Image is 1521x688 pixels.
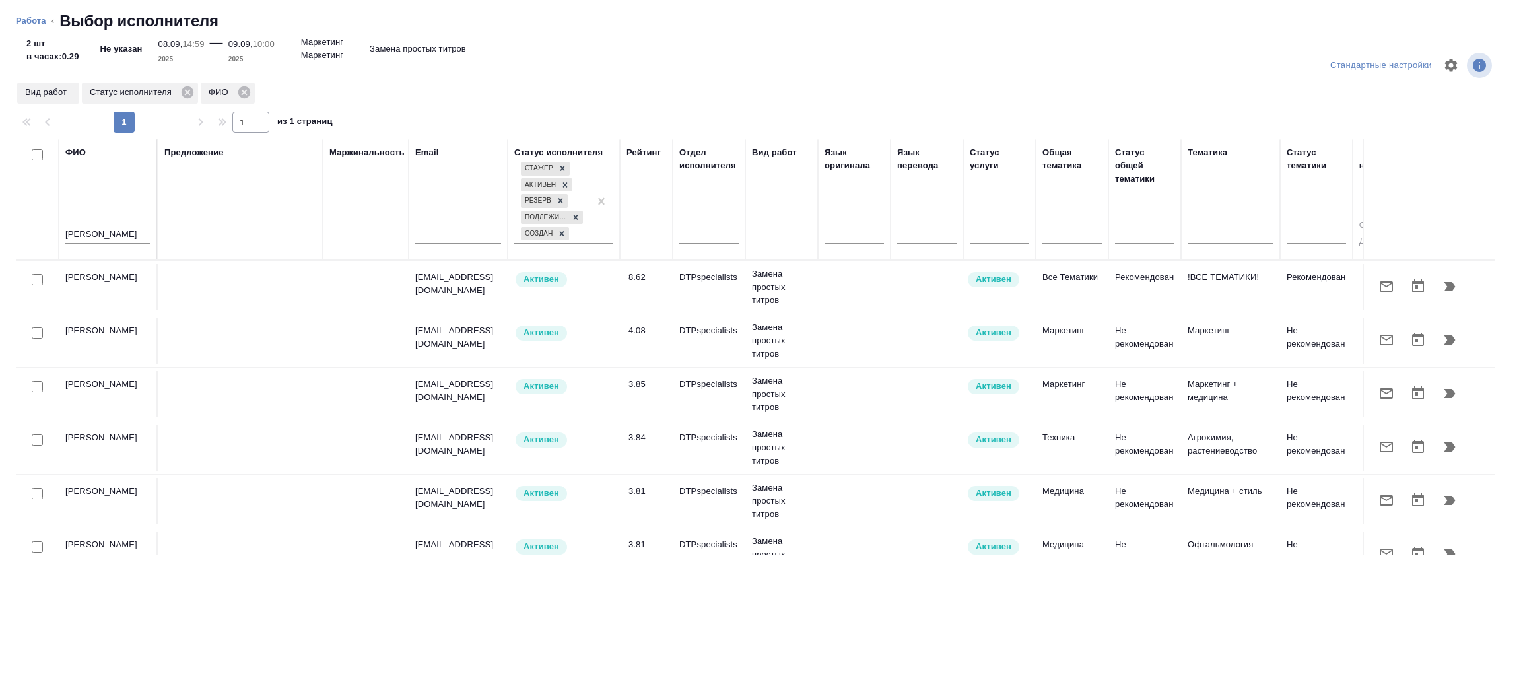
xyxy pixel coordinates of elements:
[1108,318,1181,364] td: Не рекомендован
[521,211,568,224] div: Подлежит внедрению
[752,321,811,361] p: Замена простых титров
[1402,485,1434,516] button: Открыть календарь загрузки
[1188,431,1273,458] p: Агрохимия, растениеводство
[976,380,1011,393] p: Активен
[32,541,43,553] input: Выбери исполнителей, чтобы отправить приглашение на работу
[521,227,555,241] div: Создан
[201,83,255,104] div: ФИО
[329,146,405,159] div: Маржинальность
[158,39,183,49] p: 08.09,
[521,162,555,176] div: Стажер
[1402,538,1434,570] button: Открыть календарь загрузки
[209,86,233,99] p: ФИО
[514,485,613,502] div: Рядовой исполнитель: назначай с учетом рейтинга
[415,324,501,351] p: [EMAIL_ADDRESS][DOMAIN_NAME]
[673,425,745,471] td: DTPspecialists
[1280,532,1353,578] td: Не рекомендован
[59,264,158,310] td: [PERSON_NAME]
[1188,271,1273,284] p: !ВСЕ ТЕМАТИКИ!
[16,11,1505,32] nav: breadcrumb
[1434,431,1466,463] button: Продолжить
[520,226,570,242] div: Стажер, Активен, Резерв, Подлежит внедрению, Создан
[524,433,559,446] p: Активен
[1327,55,1435,76] div: split button
[1108,478,1181,524] td: Не рекомендован
[679,146,739,172] div: Отдел исполнителя
[65,146,86,159] div: ФИО
[628,538,666,551] div: 3.81
[59,11,219,32] h2: Выбор исполнителя
[1467,53,1495,78] span: Посмотреть информацию
[1370,431,1402,463] button: Отправить предложение о работе
[1036,532,1108,578] td: Медицина
[1188,146,1227,159] div: Тематика
[16,16,46,26] a: Работа
[59,425,158,471] td: [PERSON_NAME]
[976,433,1011,446] p: Активен
[1402,324,1434,356] button: Открыть календарь загрузки
[970,146,1029,172] div: Статус услуги
[520,209,584,226] div: Стажер, Активен, Резерв, Подлежит внедрению, Создан
[182,39,204,49] p: 14:59
[1280,478,1353,524] td: Не рекомендован
[25,86,71,99] p: Вид работ
[1287,146,1346,172] div: Статус тематики
[976,540,1011,553] p: Активен
[1402,378,1434,409] button: Открыть календарь загрузки
[1280,371,1353,417] td: Не рекомендован
[752,374,811,414] p: Замена простых титров
[524,540,559,553] p: Активен
[1370,271,1402,302] button: Отправить предложение о работе
[976,326,1011,339] p: Активен
[1108,532,1181,578] td: Не рекомендован
[1036,425,1108,471] td: Техника
[1434,378,1466,409] button: Продолжить
[628,431,666,444] div: 3.84
[520,160,571,177] div: Стажер, Активен, Резерв, Подлежит внедрению, Создан
[1434,324,1466,356] button: Продолжить
[897,146,957,172] div: Язык перевода
[521,194,553,208] div: Резерв
[514,538,613,556] div: Рядовой исполнитель: назначай с учетом рейтинга
[1188,538,1273,551] p: Офтальмология
[277,114,333,133] span: из 1 страниц
[1280,318,1353,364] td: Не рекомендован
[628,271,666,284] div: 8.62
[253,39,275,49] p: 10:00
[1280,425,1353,471] td: Не рекомендован
[1108,264,1181,310] td: Рекомендован
[415,378,501,404] p: [EMAIL_ADDRESS][DOMAIN_NAME]
[415,271,501,297] p: [EMAIL_ADDRESS][DOMAIN_NAME]
[752,428,811,467] p: Замена простых титров
[1115,146,1174,186] div: Статус общей тематики
[1108,371,1181,417] td: Не рекомендован
[514,146,603,159] div: Статус исполнителя
[26,37,79,50] p: 2 шт
[524,380,559,393] p: Активен
[32,434,43,446] input: Выбери исполнителей, чтобы отправить приглашение на работу
[59,478,158,524] td: [PERSON_NAME]
[520,193,569,209] div: Стажер, Активен, Резерв, Подлежит внедрению, Создан
[59,532,158,578] td: [PERSON_NAME]
[521,178,558,192] div: Активен
[628,378,666,391] div: 3.85
[1280,264,1353,310] td: Рекомендован
[752,481,811,521] p: Замена простых титров
[514,378,613,396] div: Рядовой исполнитель: назначай с учетом рейтинга
[228,39,253,49] p: 09.09,
[1434,538,1466,570] button: Продолжить
[1108,425,1181,471] td: Не рекомендован
[1042,146,1102,172] div: Общая тематика
[301,36,343,49] p: Маркетинг
[673,371,745,417] td: DTPspecialists
[524,326,559,339] p: Активен
[210,32,223,66] div: —
[628,324,666,337] div: 4.08
[370,42,466,55] p: Замена простых титров
[976,273,1011,286] p: Активен
[673,264,745,310] td: DTPspecialists
[415,538,501,565] p: [EMAIL_ADDRESS][DOMAIN_NAME]
[1434,485,1466,516] button: Продолжить
[1359,218,1392,234] input: От
[1353,264,1399,310] td: 0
